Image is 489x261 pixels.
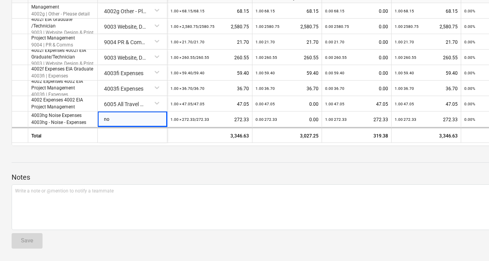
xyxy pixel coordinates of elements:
[256,55,277,60] small: 1.00 260.55
[325,3,388,19] div: 0.00
[256,40,275,44] small: 1.00 21.70
[256,3,319,19] div: 68.15
[31,29,94,36] p: 9003 | Website, Design & Print
[325,81,388,96] div: 0.00
[395,34,458,50] div: 21.70
[170,81,249,96] div: 36.70
[31,66,93,72] p: 4002f Expenses EIA Graduate
[31,78,94,91] p: 4002 Expenses 4002 EIA Project Management
[395,71,414,75] small: 1.00 59.40
[31,41,94,55] p: 9004 | PR & Comms Consultancy
[256,34,319,50] div: 21.70
[31,16,94,29] p: 4002f EIA Graduate /Technician
[325,9,344,13] small: 0.00 68.15
[256,50,319,65] div: 260.55
[170,71,204,75] small: 1.00 × 59.40 / 59.40
[256,112,319,127] div: 0.00
[170,50,249,65] div: 260.55
[325,55,347,60] small: 0.00 260.55
[325,50,388,65] div: 0.00
[256,65,319,81] div: 59.40
[170,112,249,127] div: 272.33
[31,10,94,24] p: 4002g | Other - Please detail to [PERSON_NAME] PM
[395,102,414,106] small: 1.00 47.05
[395,19,458,34] div: 2,580.75
[256,96,319,112] div: 0.00
[392,127,461,143] div: 3,346.63
[395,65,458,81] div: 59.40
[31,97,94,110] p: 4002 Expenses 4002 EIA Project Management
[256,81,319,96] div: 36.70
[256,117,277,122] small: 0.00 272.33
[464,102,475,106] small: 0.00%
[464,40,475,44] small: 0.00%
[256,9,275,13] small: 1.00 68.15
[170,34,249,50] div: 21.70
[256,71,275,75] small: 1.00 59.40
[252,127,322,143] div: 3,027.25
[325,71,344,75] small: 0.00 59.40
[325,34,388,50] div: 0.00
[325,19,388,34] div: 0.00
[28,127,98,143] div: Total
[395,81,458,96] div: 36.70
[31,112,94,125] p: 4003hg Noise Expenses 4003hg - Noise - Expenses
[170,40,204,44] small: 1.00 × 21.70 / 21.70
[395,86,414,91] small: 1.00 36.70
[325,128,388,144] div: 319.38
[464,86,475,91] small: 0.00%
[31,47,94,60] p: 4002f Expenses 4002f EIA Graduate/Technician
[395,117,416,122] small: 1.00 272.33
[170,117,209,122] small: 1.00 × 272.33 / 272.33
[256,86,275,91] small: 1.00 36.70
[464,71,475,75] small: 0.00%
[170,96,249,112] div: 47.05
[395,40,414,44] small: 1.00 21.70
[31,91,94,98] p: 4003fi | Expenses
[256,19,319,34] div: 2,580.75
[325,102,344,106] small: 1.00 47.05
[256,24,279,29] small: 1.00 2580.75
[395,112,458,127] div: 272.33
[31,72,93,79] p: 4003fi | Expenses
[170,65,249,81] div: 59.40
[170,55,209,60] small: 1.00 × 260.55 / 260.55
[170,102,204,106] small: 1.00 × 47.05 / 47.05
[325,40,344,44] small: 0.00 21.70
[464,9,475,13] small: 0.00%
[464,24,475,29] small: 0.00%
[170,3,249,19] div: 68.15
[170,9,204,13] small: 1.00 × 68.15 / 68.15
[395,24,419,29] small: 1.00 2580.75
[256,102,275,106] small: 0.00 47.05
[31,60,94,67] p: 9003 | Website, Design & Print
[325,96,388,112] div: 47.05
[31,28,94,41] p: 4002 Expenses 4002 EIA Project Management
[167,127,252,143] div: 3,346.63
[464,55,475,60] small: 0.00%
[395,3,458,19] div: 68.15
[450,224,489,261] iframe: Chat Widget
[395,96,458,112] div: 47.05
[325,86,344,91] small: 0.00 36.70
[325,112,388,127] div: 272.33
[464,117,475,122] small: 0.00%
[395,9,414,13] small: 1.00 68.15
[325,24,349,29] small: 0.00 2580.75
[325,117,347,122] small: 1.00 272.33
[395,55,416,60] small: 1.00 260.55
[170,24,215,29] small: 1.00 × 2,580.75 / 2580.75
[170,86,204,91] small: 1.00 × 36.70 / 36.70
[325,65,388,81] div: 0.00
[170,19,249,34] div: 2,580.75
[395,50,458,65] div: 260.55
